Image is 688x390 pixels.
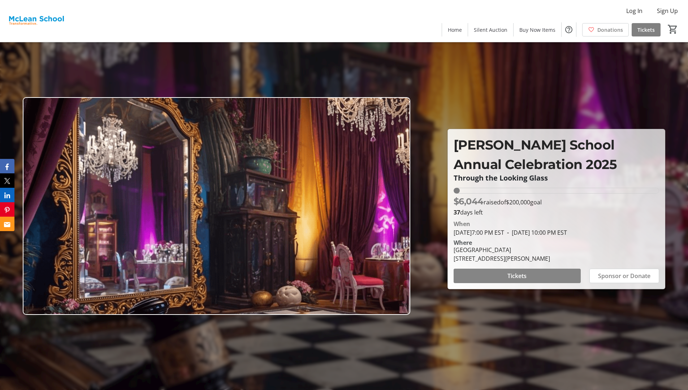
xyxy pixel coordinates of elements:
a: Tickets [632,23,661,36]
button: Sign Up [651,5,684,17]
p: raised of goal [454,195,542,208]
a: Silent Auction [468,23,513,36]
span: 37 [454,208,460,216]
span: $200,000 [506,198,530,206]
a: Home [442,23,468,36]
div: Where [454,240,472,246]
p: days left [454,208,659,217]
span: Home [448,26,462,34]
p: [PERSON_NAME] School Annual Celebration 2025 [454,135,659,174]
button: Tickets [454,269,581,283]
button: Help [562,22,576,37]
span: Silent Auction [474,26,507,34]
span: - [504,229,512,237]
div: 3.02219% of fundraising goal reached [454,188,659,194]
span: Buy Now Items [519,26,555,34]
span: [DATE] 7:00 PM EST [454,229,504,237]
span: Tickets [507,272,527,280]
span: Donations [597,26,623,34]
button: Log In [620,5,648,17]
span: $6,044 [454,196,484,207]
span: Sponsor or Donate [598,272,650,280]
img: McLean School's Logo [4,3,68,39]
img: Campaign CTA Media Photo [23,97,410,315]
div: When [454,220,470,228]
a: Donations [582,23,629,36]
span: Tickets [637,26,655,34]
button: Cart [666,23,679,36]
p: Through the Looking Glass [454,174,659,182]
span: [DATE] 10:00 PM EST [504,229,567,237]
span: Log In [626,6,642,15]
button: Sponsor or Donate [589,269,659,283]
span: Sign Up [657,6,678,15]
div: [GEOGRAPHIC_DATA] [454,246,550,254]
a: Buy Now Items [514,23,561,36]
div: [STREET_ADDRESS][PERSON_NAME] [454,254,550,263]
